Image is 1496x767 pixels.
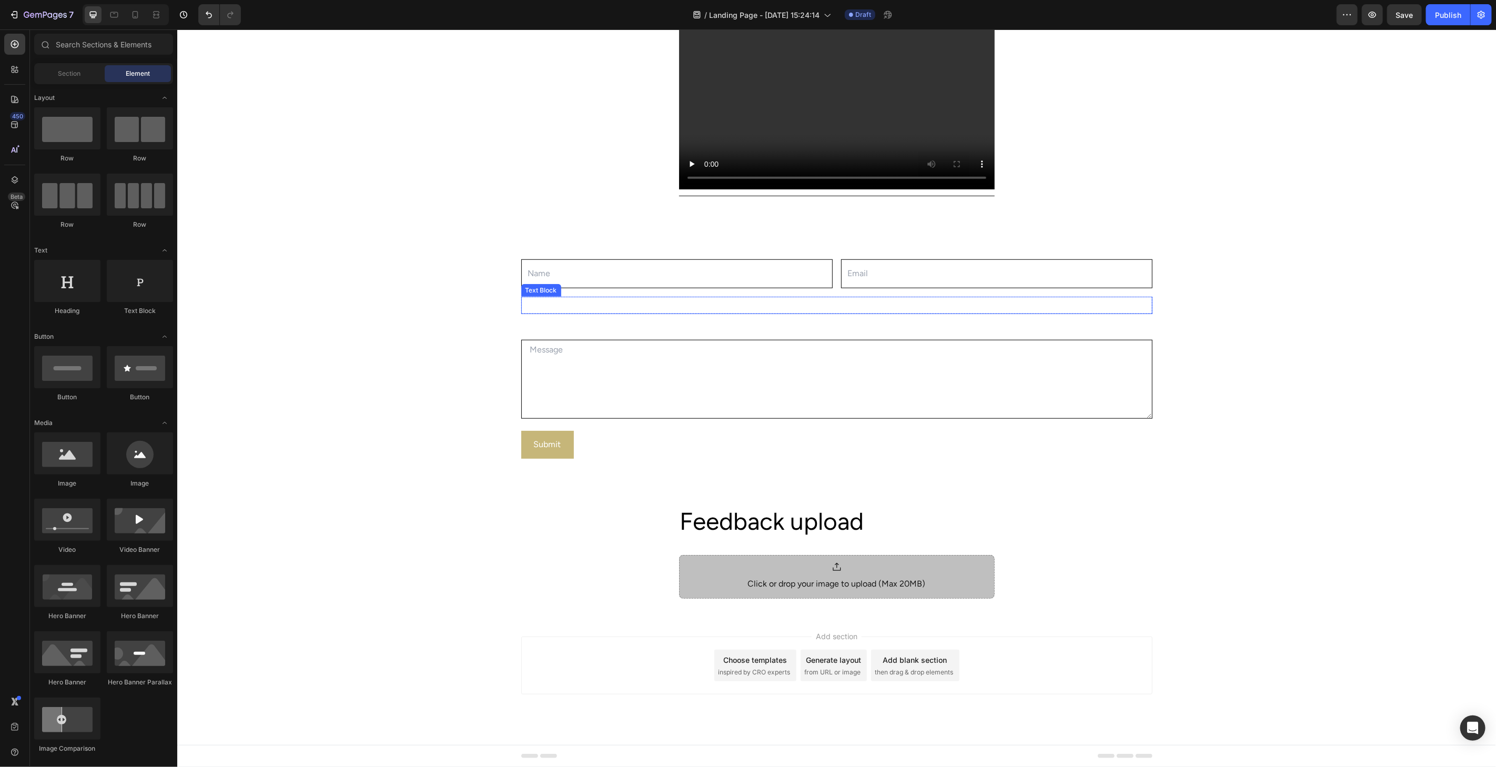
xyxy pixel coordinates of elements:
div: Choose templates [546,625,610,636]
div: Hero Banner [107,611,173,621]
div: Image [107,479,173,488]
div: Text Block [107,306,173,316]
div: Image Comparison [34,744,100,753]
div: Row [107,154,173,163]
div: Publish [1435,9,1461,21]
div: Add blank section [706,625,770,636]
span: inspired by CRO experts [541,638,613,648]
div: 450 [10,112,25,120]
div: Submit [357,408,384,423]
span: Media [34,418,53,428]
span: / [704,9,707,21]
input: Search Sections & Elements [34,34,173,55]
div: Row [34,220,100,229]
div: Name [344,213,655,230]
div: Hero Banner [34,611,100,621]
div: Heading [34,306,100,316]
span: Landing Page - [DATE] 15:24:14 [709,9,820,21]
div: Hero Banner [34,678,100,687]
span: Add section [634,601,684,612]
span: from URL or image [628,638,684,648]
button: Save [1387,4,1422,25]
span: then drag & drop elements [698,638,776,648]
iframe: Design area [177,29,1496,767]
div: Generate layout [629,625,684,636]
span: Draft [855,10,871,19]
span: Toggle open [156,89,173,106]
button: Submit [344,401,397,429]
div: Text Block [346,256,382,266]
div: Row [34,154,100,163]
span: Element [126,69,150,78]
button: 7 [4,4,78,25]
div: Message [344,293,975,310]
div: Row [107,220,173,229]
span: Save [1396,11,1413,19]
span: Toggle open [156,328,173,345]
p: 7 [69,8,74,21]
div: Phone [344,267,975,285]
span: Layout [34,93,55,103]
div: Button [34,392,100,402]
input: Email [664,230,975,259]
div: Image [34,479,100,488]
div: Video [34,545,100,554]
span: Toggle open [156,415,173,431]
div: Video Banner [107,545,173,554]
h2: Feedback upload [502,476,817,509]
div: Email [664,213,975,230]
div: Click or drop your image to upload (Max 20MB) [571,547,749,562]
span: Section [58,69,81,78]
div: Undo/Redo [198,4,241,25]
span: Button [34,332,54,341]
div: Button [107,392,173,402]
div: Open Intercom Messenger [1460,715,1485,741]
span: Text [34,246,47,255]
span: Toggle open [156,242,173,259]
input: Name [344,230,655,259]
div: Hero Banner Parallax [107,678,173,687]
div: Beta [8,193,25,201]
button: Publish [1426,4,1470,25]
